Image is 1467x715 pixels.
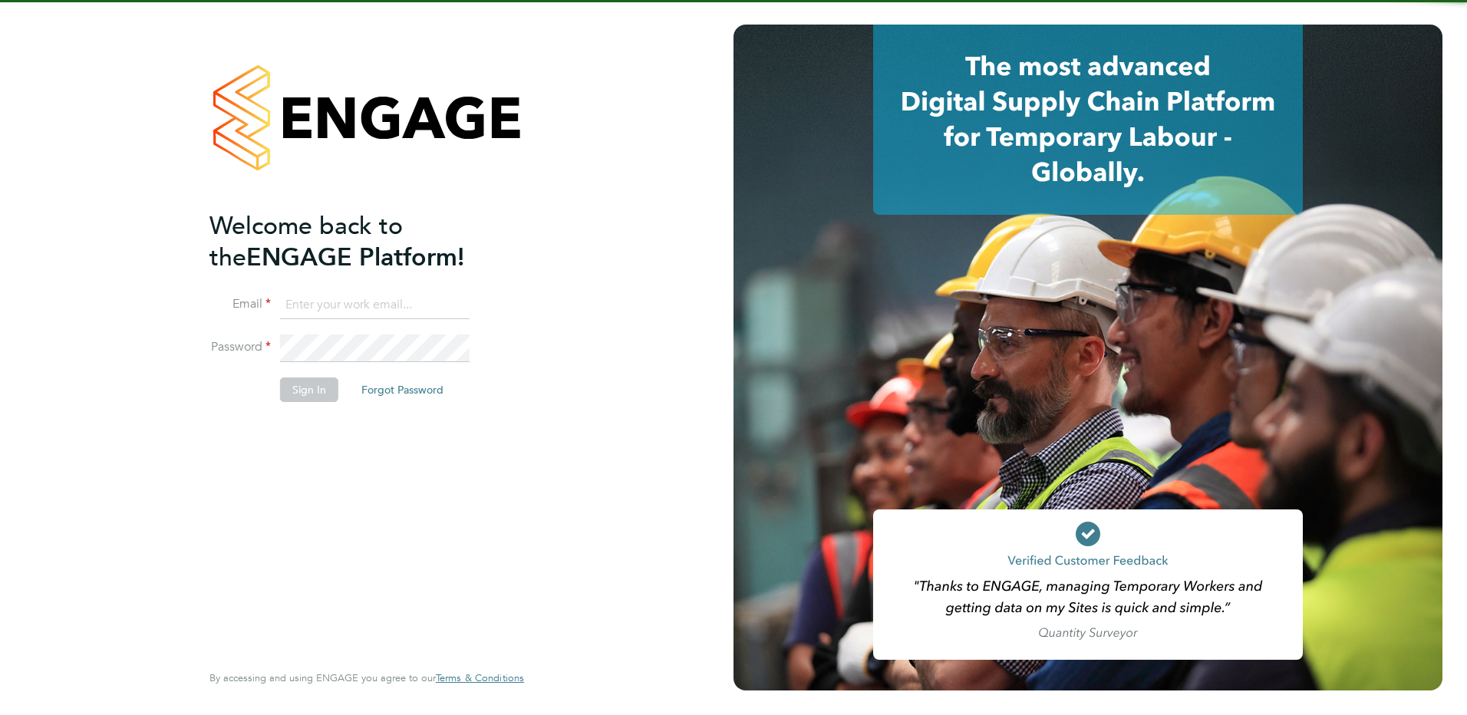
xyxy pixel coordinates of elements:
h2: ENGAGE Platform! [209,210,509,273]
input: Enter your work email... [280,292,470,319]
label: Email [209,296,271,312]
span: Welcome back to the [209,211,403,272]
span: By accessing and using ENGAGE you agree to our [209,671,524,684]
a: Terms & Conditions [436,672,524,684]
button: Sign In [280,377,338,402]
label: Password [209,339,271,355]
button: Forgot Password [349,377,456,402]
